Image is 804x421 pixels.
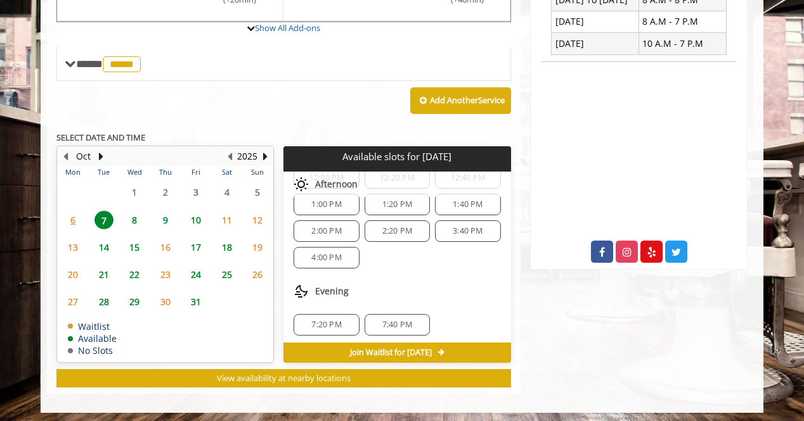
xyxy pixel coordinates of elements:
[453,199,483,210] span: 1:40 PM
[294,247,359,268] div: 4:00 PM
[382,226,412,236] span: 2:20 PM
[88,166,119,179] th: Tue
[150,234,180,261] td: Select day16
[181,166,211,179] th: Fri
[311,199,341,210] span: 1:00 PM
[311,253,341,263] span: 4:00 PM
[365,220,430,242] div: 2:20 PM
[88,206,119,233] td: Select day7
[186,292,205,311] span: 31
[552,11,639,32] td: [DATE]
[68,322,117,331] td: Waitlist
[125,292,144,311] span: 29
[58,234,88,261] td: Select day13
[639,11,726,32] td: 8 A.M - 7 P.M
[435,194,500,215] div: 1:40 PM
[294,194,359,215] div: 1:00 PM
[156,238,175,256] span: 16
[242,234,273,261] td: Select day19
[181,206,211,233] td: Select day10
[125,265,144,284] span: 22
[224,149,235,163] button: Previous Year
[382,199,412,210] span: 1:20 PM
[68,346,117,355] td: No Slots
[242,206,273,233] td: Select day12
[60,149,70,163] button: Previous Month
[76,149,91,163] button: Oct
[430,94,505,106] b: Add Another Service
[315,179,358,189] span: Afternoon
[88,261,119,288] td: Select day21
[125,211,144,229] span: 8
[94,238,113,256] span: 14
[58,261,88,288] td: Select day20
[217,238,237,256] span: 18
[365,314,430,336] div: 7:40 PM
[63,211,82,229] span: 6
[150,288,180,315] td: Select day30
[119,261,150,288] td: Select day22
[119,166,150,179] th: Wed
[242,261,273,288] td: Select day26
[453,226,483,236] span: 3:40 PM
[435,220,500,242] div: 3:40 PM
[248,265,267,284] span: 26
[58,166,88,179] th: Mon
[217,372,351,384] span: View availability at nearby locations
[68,334,117,343] td: Available
[211,261,242,288] td: Select day25
[315,286,349,296] span: Evening
[150,261,180,288] td: Select day23
[186,265,205,284] span: 24
[350,348,432,358] span: Join Waitlist for [DATE]
[63,238,82,256] span: 13
[382,320,412,330] span: 7:40 PM
[248,211,267,229] span: 12
[181,234,211,261] td: Select day17
[56,132,145,143] b: SELECT DATE AND TIME
[56,369,511,387] button: View availability at nearby locations
[94,292,113,311] span: 28
[125,238,144,256] span: 15
[211,234,242,261] td: Select day18
[289,151,505,162] p: Available slots for [DATE]
[63,265,82,284] span: 20
[365,194,430,215] div: 1:20 PM
[311,226,341,236] span: 2:00 PM
[294,284,309,299] img: evening slots
[119,206,150,233] td: Select day8
[186,238,205,256] span: 17
[311,320,341,330] span: 7:20 PM
[255,22,320,34] a: Show All Add-ons
[63,292,82,311] span: 27
[119,234,150,261] td: Select day15
[94,211,113,229] span: 7
[552,33,639,54] td: [DATE]
[186,211,205,229] span: 10
[156,292,175,311] span: 30
[156,265,175,284] span: 23
[237,149,257,163] button: 2025
[150,166,180,179] th: Thu
[119,288,150,315] td: Select day29
[150,206,180,233] td: Select day9
[217,265,237,284] span: 25
[96,149,106,163] button: Next Month
[88,288,119,315] td: Select day28
[248,238,267,256] span: 19
[294,314,359,336] div: 7:20 PM
[217,211,237,229] span: 11
[181,288,211,315] td: Select day31
[211,166,242,179] th: Sat
[181,261,211,288] td: Select day24
[410,87,511,114] button: Add AnotherService
[88,234,119,261] td: Select day14
[639,33,726,54] td: 10 A.M - 7 P.M
[242,166,273,179] th: Sun
[58,206,88,233] td: Select day6
[58,288,88,315] td: Select day27
[294,177,309,192] img: afternoon slots
[211,206,242,233] td: Select day11
[94,265,113,284] span: 21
